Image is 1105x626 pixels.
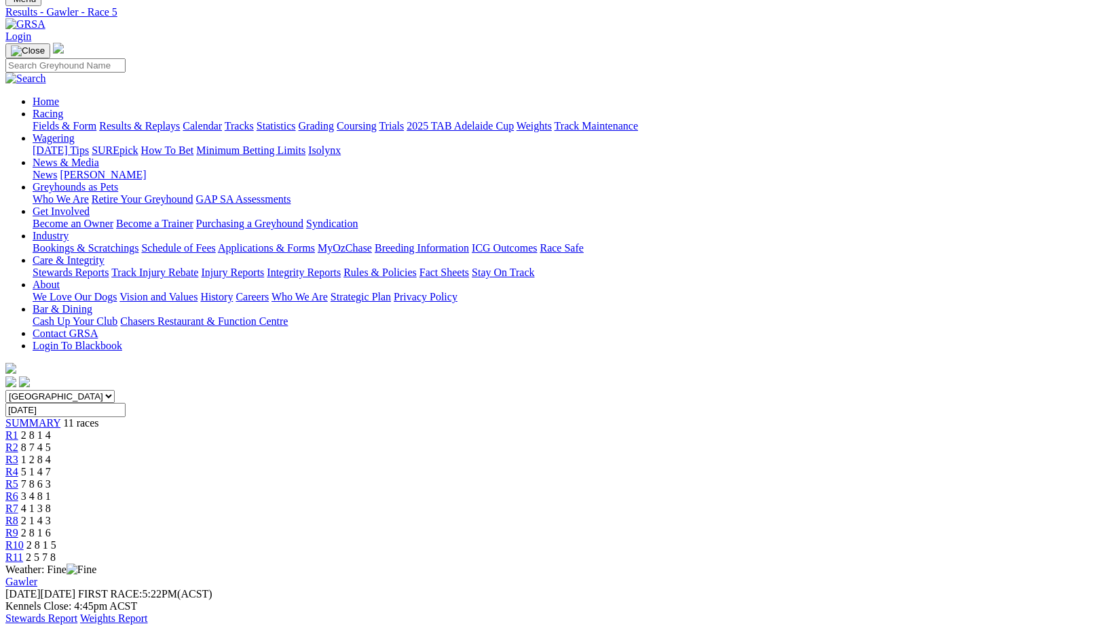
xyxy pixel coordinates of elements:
a: Retire Your Greyhound [92,193,193,205]
a: R3 [5,454,18,465]
img: facebook.svg [5,376,16,387]
a: R8 [5,515,18,526]
span: FIRST RACE: [78,588,142,600]
a: R9 [5,527,18,539]
a: Greyhounds as Pets [33,181,118,193]
a: History [200,291,233,302]
input: Search [5,58,126,73]
a: Bookings & Scratchings [33,242,138,254]
span: [DATE] [5,588,75,600]
div: Care & Integrity [33,267,1100,279]
a: Chasers Restaurant & Function Centre [120,315,288,327]
input: Select date [5,403,126,417]
div: News & Media [33,169,1100,181]
a: Wagering [33,132,75,144]
a: Get Involved [33,206,90,217]
a: News [33,169,57,180]
a: R7 [5,503,18,514]
div: Wagering [33,144,1100,157]
a: Vision and Values [119,291,198,302]
div: Get Involved [33,218,1100,230]
a: R5 [5,478,18,490]
a: Grading [299,120,334,132]
a: Careers [236,291,269,302]
span: 2 5 7 8 [26,551,56,563]
span: R2 [5,442,18,453]
a: How To Bet [141,144,194,156]
a: Login To Blackbook [33,340,122,351]
a: R10 [5,539,24,551]
div: About [33,291,1100,303]
button: Toggle navigation [5,43,50,58]
a: Contact GRSA [33,328,98,339]
a: Track Maintenance [555,120,638,132]
a: Statistics [257,120,296,132]
a: Injury Reports [201,267,264,278]
a: Stewards Report [5,612,77,624]
a: Results & Replays [99,120,180,132]
a: Strategic Plan [331,291,391,302]
a: Who We Are [271,291,328,302]
span: [DATE] [5,588,41,600]
div: Industry [33,242,1100,254]
img: Fine [67,564,96,576]
a: Minimum Betting Limits [196,144,305,156]
div: Kennels Close: 4:45pm ACST [5,600,1100,612]
img: logo-grsa-white.png [5,363,16,374]
div: Bar & Dining [33,315,1100,328]
a: ICG Outcomes [472,242,537,254]
img: GRSA [5,18,45,31]
a: Track Injury Rebate [111,267,198,278]
a: R1 [5,429,18,441]
span: 7 8 6 3 [21,478,51,490]
a: Results - Gawler - Race 5 [5,6,1100,18]
img: twitter.svg [19,376,30,387]
a: We Love Our Dogs [33,291,117,302]
img: logo-grsa-white.png [53,43,64,54]
a: Become an Owner [33,218,113,229]
a: [PERSON_NAME] [60,169,146,180]
a: Gawler [5,576,37,587]
a: Applications & Forms [218,242,315,254]
a: Syndication [306,218,358,229]
a: Racing [33,108,63,119]
a: GAP SA Assessments [196,193,291,205]
a: R11 [5,551,23,563]
a: Who We Are [33,193,89,205]
a: Cash Up Your Club [33,315,117,327]
a: About [33,279,60,290]
a: Fact Sheets [419,267,469,278]
a: Care & Integrity [33,254,105,266]
a: Rules & Policies [343,267,417,278]
span: 11 races [63,417,98,429]
a: Race Safe [540,242,583,254]
a: Purchasing a Greyhound [196,218,303,229]
span: 8 7 4 5 [21,442,51,453]
a: R4 [5,466,18,477]
a: Weights Report [80,612,148,624]
a: Stay On Track [472,267,534,278]
a: Coursing [337,120,377,132]
a: Weights [517,120,552,132]
a: [DATE] Tips [33,144,89,156]
a: Trials [379,120,404,132]
span: 5:22PM(ACST) [78,588,212,600]
a: Tracks [225,120,254,132]
div: Greyhounds as Pets [33,193,1100,206]
a: Calendar [183,120,222,132]
a: 2025 TAB Adelaide Cup [407,120,514,132]
a: MyOzChase [318,242,372,254]
a: News & Media [33,157,99,168]
span: Weather: Fine [5,564,96,575]
span: 2 1 4 3 [21,515,51,526]
a: Become a Trainer [116,218,193,229]
img: Search [5,73,46,85]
